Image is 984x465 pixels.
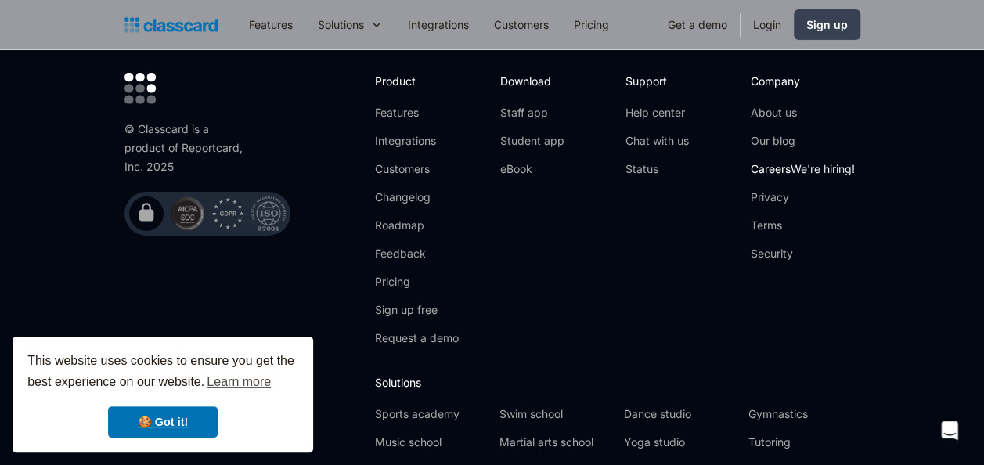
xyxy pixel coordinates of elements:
a: Music school [375,434,487,450]
a: Swim school [499,406,611,422]
div: Sign up [806,16,848,33]
h2: Solutions [375,374,860,391]
a: Help center [625,105,689,121]
h2: Company [751,73,855,89]
a: Pricing [375,274,459,290]
a: Gymnastics [748,406,860,422]
a: CareersWe're hiring! [751,161,855,177]
div: cookieconsent [13,337,313,452]
a: Changelog [375,189,459,205]
a: eBook [500,161,564,177]
span: This website uses cookies to ensure you get the best experience on our website. [27,351,298,394]
a: Customers [481,7,561,42]
a: dismiss cookie message [108,406,218,438]
a: Roadmap [375,218,459,233]
h2: Support [625,73,689,89]
a: Features [236,7,305,42]
a: home [124,14,218,36]
a: Request a demo [375,330,459,346]
a: Dance studio [624,406,736,422]
a: Status [625,161,689,177]
a: learn more about cookies [204,370,273,394]
div: © Classcard is a product of Reportcard, Inc. 2025 [124,120,250,176]
a: Pricing [561,7,622,42]
h2: Download [500,73,564,89]
a: Chat with us [625,133,689,149]
div: Solutions [318,16,364,33]
a: Martial arts school [499,434,611,450]
a: Integrations [395,7,481,42]
a: Staff app [500,105,564,121]
a: Sign up free [375,302,459,318]
a: Security [751,246,855,261]
a: Terms [751,218,855,233]
a: Sign up [794,9,860,40]
div: Solutions [305,7,395,42]
a: Sports academy [375,406,487,422]
span: We're hiring! [791,162,855,175]
a: Features [375,105,459,121]
a: Customers [375,161,459,177]
a: Yoga studio [624,434,736,450]
a: Login [741,7,794,42]
a: Feedback [375,246,459,261]
h2: Product [375,73,459,89]
a: Get a demo [655,7,740,42]
a: Student app [500,133,564,149]
a: About us [751,105,855,121]
a: Tutoring [748,434,860,450]
a: Integrations [375,133,459,149]
div: Open Intercom Messenger [931,412,968,449]
a: Our blog [751,133,855,149]
a: Privacy [751,189,855,205]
